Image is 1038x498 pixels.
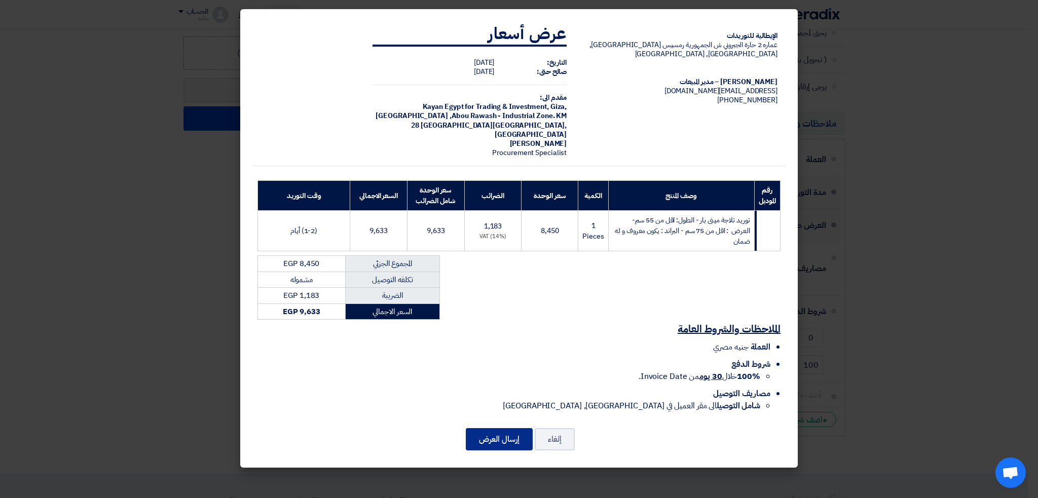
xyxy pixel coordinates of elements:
[488,21,567,46] strong: عرض أسعار
[345,303,439,320] td: السعر الاجمالي
[751,341,770,353] span: العملة
[376,101,567,140] span: Giza, [GEOGRAPHIC_DATA] ,Abou Rawash - Industrial Zone. KM 28 [GEOGRAPHIC_DATA][GEOGRAPHIC_DATA],...
[369,225,388,236] span: 9,633
[510,138,567,149] span: [PERSON_NAME]
[583,31,777,41] div: الإيطالية للتوريدات
[589,40,777,59] span: عماره 2 حارة الجبروني ش الجمهورية رمسيس [GEOGRAPHIC_DATA], [GEOGRAPHIC_DATA], [GEOGRAPHIC_DATA]
[535,428,575,450] button: إلغاء
[469,233,517,241] div: (14%) VAT
[731,358,770,370] span: شروط الدفع
[407,181,464,211] th: سعر الوحدة شامل الضرائب
[995,457,1026,488] a: Open chat
[492,147,567,158] span: Procurement Specialist
[350,181,407,211] th: السعر الاجمالي
[699,370,722,382] u: 30 يوم
[540,92,567,103] strong: مقدم الى:
[283,290,319,301] span: EGP 1,183
[578,181,608,211] th: الكمية
[522,181,578,211] th: سعر الوحدة
[678,321,781,336] u: الملاحظات والشروط العامة
[257,400,760,412] li: الى مقر العميل في [GEOGRAPHIC_DATA], [GEOGRAPHIC_DATA]
[639,370,760,382] span: خلال من Invoice Date.
[258,181,350,211] th: وقت التوريد
[345,256,439,272] td: المجموع الجزئي
[717,400,760,412] strong: شامل التوصيل
[713,341,748,353] span: جنيه مصري
[474,57,494,68] span: [DATE]
[737,370,760,382] strong: 100%
[608,181,754,211] th: وصف المنتج
[537,66,567,77] strong: صالح حتى:
[345,288,439,304] td: الضريبة
[664,86,777,96] span: [EMAIL_ADDRESS][DOMAIN_NAME]
[583,78,777,87] div: [PERSON_NAME] – مدير المبيعات
[290,225,317,236] span: (1-2) أيام
[754,181,780,211] th: رقم الموديل
[717,95,777,105] span: [PHONE_NUMBER]
[474,66,494,77] span: [DATE]
[466,428,533,450] button: إرسال العرض
[258,256,346,272] td: EGP 8,450
[345,272,439,288] td: تكلفه التوصيل
[547,57,567,68] strong: التاريخ:
[464,181,522,211] th: الضرائب
[541,225,559,236] span: 8,450
[484,221,502,232] span: 1,183
[283,306,320,317] strong: EGP 9,633
[427,225,445,236] span: 9,633
[582,220,604,242] span: 1 Pieces
[713,388,770,400] span: مصاريف التوصيل
[615,215,750,247] span: توريد تلاجة مينى بار - الطول: اقل من 55 سم- العرض : اقل من 75 سم - البراند : يكون معروف و له ضمان
[290,274,313,285] span: مشموله
[423,101,549,112] span: Kayan Egypt for Trading & Investment,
